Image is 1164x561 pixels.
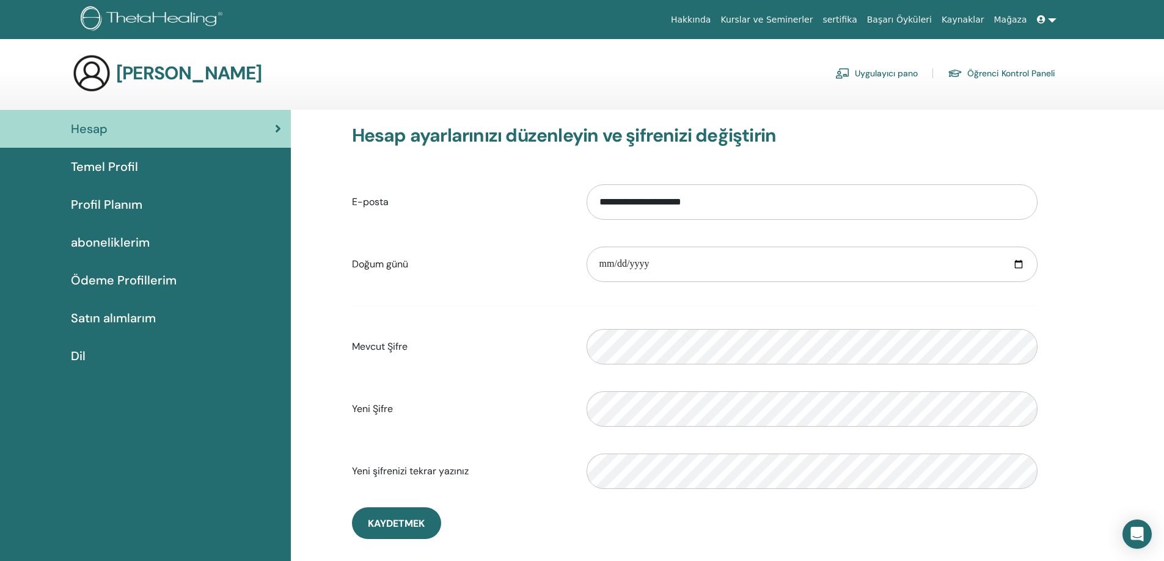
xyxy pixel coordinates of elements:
[71,120,108,138] span: Hesap
[71,233,150,252] span: aboneliklerim
[716,9,818,31] a: Kurslar ve Seminerler
[948,68,962,79] img: graduation-cap.svg
[368,517,425,530] span: Kaydetmek
[116,62,262,84] h3: [PERSON_NAME]
[343,397,577,421] label: Yeni Şifre
[862,9,937,31] a: Başarı Öyküleri
[343,253,577,276] label: Doğum günü
[72,54,111,93] img: generic-user-icon.jpg
[343,190,577,214] label: E-posta
[835,63,918,83] a: Uygulayıcı pano
[666,9,716,31] a: Hakkında
[937,9,989,31] a: Kaynaklar
[71,347,86,365] span: Dil
[818,9,862,31] a: sertifika
[1122,519,1152,549] div: Open Intercom Messenger
[352,125,1038,147] h3: Hesap ayarlarınızı düzenleyin ve şifrenizi değiştirin
[948,63,1055,83] a: Öğrenci Kontrol Paneli
[989,9,1031,31] a: Mağaza
[343,460,577,483] label: Yeni şifrenizi tekrar yazınız
[343,335,577,358] label: Mevcut Şifre
[71,309,156,327] span: Satın alımlarım
[352,507,441,539] button: Kaydetmek
[71,157,138,176] span: Temel Profil
[71,271,177,289] span: Ödeme Profillerim
[835,68,850,79] img: chalkboard-teacher.svg
[81,6,227,34] img: logo.png
[71,195,142,214] span: Profil Planım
